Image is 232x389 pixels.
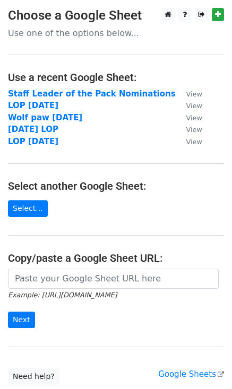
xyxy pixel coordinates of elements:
[179,338,232,389] iframe: Chat Widget
[186,126,202,134] small: View
[8,101,58,110] a: LOP [DATE]
[158,369,224,379] a: Google Sheets
[176,101,202,110] a: View
[8,368,59,385] a: Need help?
[186,90,202,98] small: View
[8,125,58,134] a: [DATE] LOP
[8,200,48,217] a: Select...
[8,89,176,99] a: Staff Leader of the Pack Nominations
[176,137,202,146] a: View
[8,137,58,146] a: LOP [DATE]
[186,138,202,146] small: View
[186,102,202,110] small: View
[8,8,224,23] h3: Choose a Google Sheet
[8,252,224,264] h4: Copy/paste a Google Sheet URL:
[176,89,202,99] a: View
[8,312,35,328] input: Next
[8,28,224,39] p: Use one of the options below...
[8,180,224,192] h4: Select another Google Sheet:
[186,114,202,122] small: View
[176,125,202,134] a: View
[8,113,82,122] a: Wolf paw [DATE]
[8,71,224,84] h4: Use a recent Google Sheet:
[8,269,219,289] input: Paste your Google Sheet URL here
[8,291,117,299] small: Example: [URL][DOMAIN_NAME]
[176,113,202,122] a: View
